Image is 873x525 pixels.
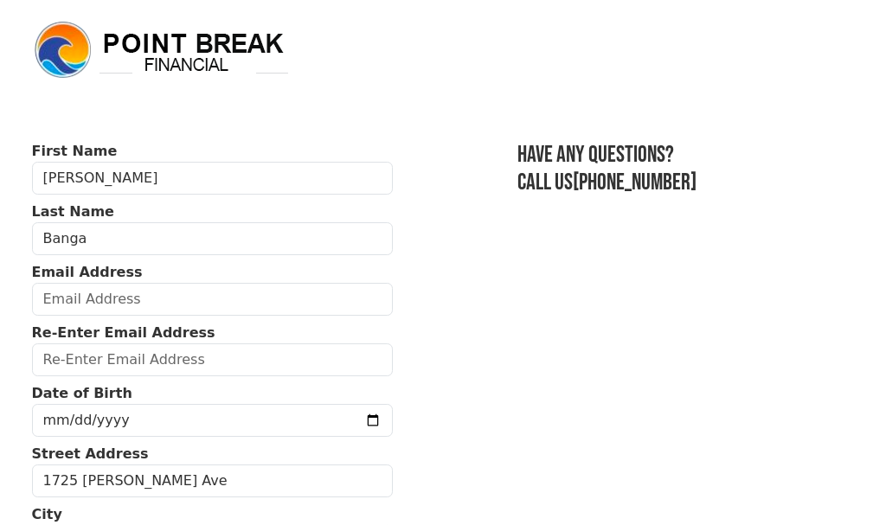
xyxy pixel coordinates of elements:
[32,19,292,81] img: logo.png
[32,324,215,341] strong: Re-Enter Email Address
[32,385,132,401] strong: Date of Birth
[32,162,393,195] input: First Name
[32,506,62,522] strong: City
[32,203,114,220] strong: Last Name
[32,283,393,316] input: Email Address
[32,264,143,280] strong: Email Address
[517,141,842,169] h3: Have any questions?
[32,343,393,376] input: Re-Enter Email Address
[32,143,118,159] strong: First Name
[573,169,696,196] a: [PHONE_NUMBER]
[517,169,842,196] h3: Call us
[32,464,393,497] input: Street Address
[32,445,149,462] strong: Street Address
[32,222,393,255] input: Last Name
